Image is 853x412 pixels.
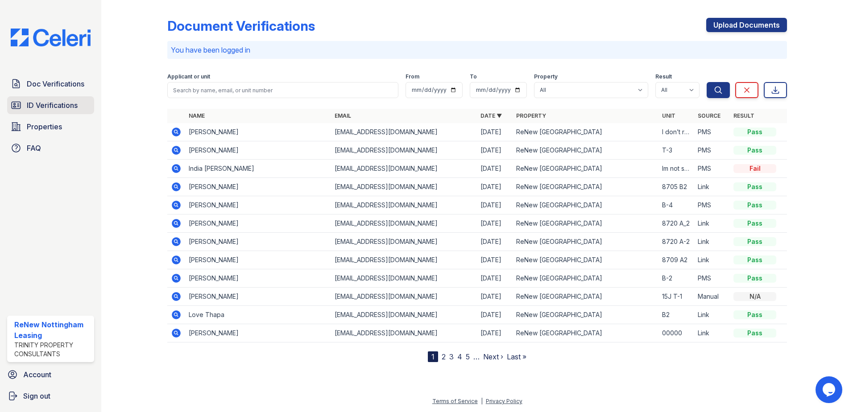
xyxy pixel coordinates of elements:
span: ID Verifications [27,100,78,111]
label: Property [534,73,558,80]
td: ReNew [GEOGRAPHIC_DATA] [513,251,658,269]
td: [EMAIL_ADDRESS][DOMAIN_NAME] [331,178,477,196]
a: Email [335,112,351,119]
label: To [470,73,477,80]
span: Doc Verifications [27,78,84,89]
td: 8709 A2 [658,251,694,269]
td: [PERSON_NAME] [185,324,331,342]
a: 2 [442,352,446,361]
div: Pass [733,182,776,191]
td: I don’t remember it was A-2 or something 1,480 a month [658,123,694,141]
td: ReNew [GEOGRAPHIC_DATA] [513,141,658,160]
span: Sign out [23,391,50,401]
td: [EMAIL_ADDRESS][DOMAIN_NAME] [331,306,477,324]
td: [DATE] [477,324,513,342]
td: B2 [658,306,694,324]
a: FAQ [7,139,94,157]
td: [EMAIL_ADDRESS][DOMAIN_NAME] [331,269,477,288]
td: Link [694,306,730,324]
a: Privacy Policy [486,398,522,404]
td: 8720 A-2 [658,233,694,251]
div: N/A [733,292,776,301]
td: ReNew [GEOGRAPHIC_DATA] [513,324,658,342]
td: India [PERSON_NAME] [185,160,331,178]
a: ID Verifications [7,96,94,114]
td: [DATE] [477,196,513,214]
div: 1 [428,351,438,362]
td: Link [694,233,730,251]
td: Love Thapa [185,306,331,324]
td: B-2 [658,269,694,288]
td: [DATE] [477,269,513,288]
div: Pass [733,219,776,228]
td: [DATE] [477,178,513,196]
div: Pass [733,237,776,246]
a: Date ▼ [480,112,502,119]
a: Source [698,112,720,119]
div: Pass [733,310,776,319]
a: 4 [457,352,462,361]
td: B-4 [658,196,694,214]
td: [DATE] [477,306,513,324]
td: [DATE] [477,288,513,306]
td: ReNew [GEOGRAPHIC_DATA] [513,269,658,288]
td: [PERSON_NAME] [185,141,331,160]
td: ReNew [GEOGRAPHIC_DATA] [513,196,658,214]
td: PMS [694,141,730,160]
td: PMS [694,123,730,141]
td: [DATE] [477,141,513,160]
td: Link [694,324,730,342]
label: From [406,73,419,80]
td: T-3 [658,141,694,160]
td: [EMAIL_ADDRESS][DOMAIN_NAME] [331,141,477,160]
span: Account [23,369,51,380]
div: Document Verifications [167,18,315,34]
div: Pass [733,201,776,210]
td: [EMAIL_ADDRESS][DOMAIN_NAME] [331,160,477,178]
td: [EMAIL_ADDRESS][DOMAIN_NAME] [331,214,477,233]
td: [EMAIL_ADDRESS][DOMAIN_NAME] [331,123,477,141]
label: Result [655,73,672,80]
td: [DATE] [477,233,513,251]
input: Search by name, email, or unit number [167,82,398,98]
div: Pass [733,146,776,155]
td: 15J T-1 [658,288,694,306]
span: Properties [27,121,62,132]
td: [PERSON_NAME] [185,269,331,288]
span: FAQ [27,143,41,153]
td: ReNew [GEOGRAPHIC_DATA] [513,214,658,233]
span: … [473,351,480,362]
img: CE_Logo_Blue-a8612792a0a2168367f1c8372b55b34899dd931a85d93a1a3d3e32e68fde9ad4.png [4,29,98,46]
div: Trinity Property Consultants [14,341,91,358]
p: You have been logged in [171,45,783,55]
td: [DATE] [477,214,513,233]
td: [EMAIL_ADDRESS][DOMAIN_NAME] [331,251,477,269]
td: ReNew [GEOGRAPHIC_DATA] [513,288,658,306]
a: Unit [662,112,675,119]
td: Link [694,178,730,196]
td: [PERSON_NAME] [185,123,331,141]
a: Last » [507,352,526,361]
div: Pass [733,255,776,264]
td: [PERSON_NAME] [185,214,331,233]
div: Pass [733,128,776,136]
div: Pass [733,329,776,338]
a: Sign out [4,387,98,405]
td: [PERSON_NAME] [185,178,331,196]
td: Link [694,214,730,233]
div: Pass [733,274,776,283]
a: Property [516,112,546,119]
td: PMS [694,269,730,288]
td: [EMAIL_ADDRESS][DOMAIN_NAME] [331,324,477,342]
div: | [481,398,483,404]
td: Manual [694,288,730,306]
td: ReNew [GEOGRAPHIC_DATA] [513,233,658,251]
a: 3 [449,352,454,361]
a: Terms of Service [432,398,478,404]
td: [DATE] [477,123,513,141]
div: ReNew Nottingham Leasing [14,319,91,341]
iframe: chat widget [816,376,844,403]
td: ReNew [GEOGRAPHIC_DATA] [513,178,658,196]
td: 00000 [658,324,694,342]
